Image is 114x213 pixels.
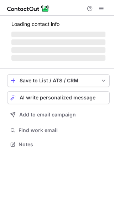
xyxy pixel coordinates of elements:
span: ‌ [11,47,105,53]
span: Add to email campaign [19,112,76,118]
span: ‌ [11,39,105,45]
span: ‌ [11,55,105,61]
button: Add to email campaign [7,108,110,121]
button: save-profile-one-click [7,74,110,87]
p: Loading contact info [11,21,105,27]
button: Find work email [7,125,110,135]
div: Save to List / ATS / CRM [20,78,97,83]
button: Notes [7,140,110,149]
button: AI write personalized message [7,91,110,104]
span: Notes [19,141,107,148]
span: ‌ [11,32,105,37]
span: AI write personalized message [20,95,95,100]
span: Find work email [19,127,107,133]
img: ContactOut v5.3.10 [7,4,50,13]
